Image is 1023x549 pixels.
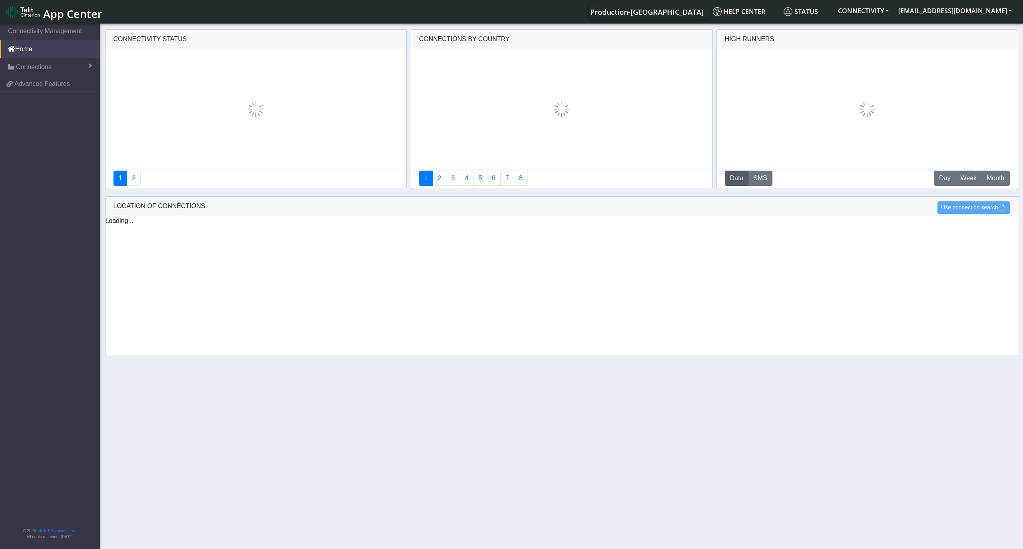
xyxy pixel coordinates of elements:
[6,3,101,20] a: App Center
[105,216,1018,226] div: Loading...
[113,171,398,186] nav: Summary paging
[859,101,875,117] img: loading.gif
[446,171,460,186] a: Usage per Country
[43,6,102,21] span: App Center
[955,171,982,186] button: Week
[998,204,1006,212] img: loading
[14,79,70,89] span: Advanced Features
[833,4,894,18] button: CONNECTIVITY
[939,173,950,183] span: Day
[784,7,818,16] span: Status
[710,4,780,20] a: Help center
[713,7,765,16] span: Help center
[105,30,406,49] div: Connectivity status
[411,30,712,49] div: Connections By Country
[419,171,704,186] nav: Summary paging
[113,171,127,186] a: Connectivity status
[487,171,501,186] a: 14 Days Trend
[937,201,1009,214] button: Use connection search
[981,171,1009,186] button: Month
[713,7,722,16] img: knowledge.svg
[725,171,749,186] button: Data
[500,171,514,186] a: Zero Session
[725,34,774,44] div: High Runners
[514,171,528,186] a: Not Connected for 30 days
[248,101,264,117] img: loading.gif
[780,4,833,20] a: Status
[784,7,792,16] img: status.svg
[6,6,40,18] img: logo-telit-cinterion-gw-new.png
[894,4,1017,18] button: [EMAIL_ADDRESS][DOMAIN_NAME]
[36,529,76,533] a: Telit IoT Solutions, Inc.
[934,171,955,186] button: Day
[419,171,433,186] a: Connections By Country
[987,173,1004,183] span: Month
[553,101,569,117] img: loading.gif
[748,171,772,186] button: SMS
[16,62,52,72] span: Connections
[460,171,474,186] a: Connections By Carrier
[960,173,977,183] span: Week
[473,171,487,186] a: Usage by Carrier
[105,197,1018,216] div: LOCATION OF CONNECTIONS
[590,7,704,17] span: Production-[GEOGRAPHIC_DATA]
[590,4,703,20] a: Your current platform instance
[432,171,446,186] a: Carrier
[127,171,141,186] a: Deployment status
